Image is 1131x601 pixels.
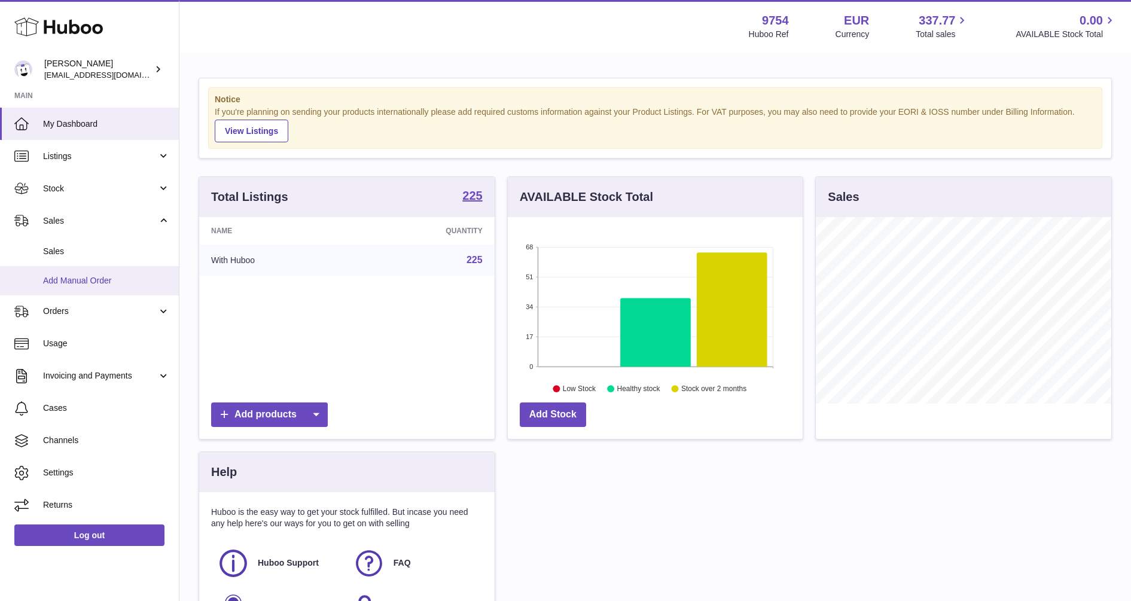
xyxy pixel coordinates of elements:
[43,275,170,286] span: Add Manual Order
[215,106,1096,142] div: If you're planning on sending your products internationally please add required customs informati...
[520,402,586,427] a: Add Stock
[916,29,969,40] span: Total sales
[43,306,157,317] span: Orders
[43,118,170,130] span: My Dashboard
[462,190,482,202] strong: 225
[43,183,157,194] span: Stock
[762,13,789,29] strong: 9754
[828,189,859,205] h3: Sales
[14,60,32,78] img: info@fieldsluxury.london
[526,333,533,340] text: 17
[43,467,170,478] span: Settings
[215,94,1096,105] strong: Notice
[211,189,288,205] h3: Total Listings
[1016,13,1117,40] a: 0.00 AVAILABLE Stock Total
[394,557,411,569] span: FAQ
[211,464,237,480] h3: Help
[43,215,157,227] span: Sales
[353,547,477,579] a: FAQ
[919,13,955,29] span: 337.77
[43,151,157,162] span: Listings
[836,29,870,40] div: Currency
[526,303,533,310] text: 34
[44,58,152,81] div: [PERSON_NAME]
[199,245,355,276] td: With Huboo
[199,217,355,245] th: Name
[43,338,170,349] span: Usage
[1016,29,1117,40] span: AVAILABLE Stock Total
[529,363,533,370] text: 0
[526,273,533,280] text: 51
[217,547,341,579] a: Huboo Support
[526,243,533,251] text: 68
[844,13,869,29] strong: EUR
[1080,13,1103,29] span: 0.00
[520,189,653,205] h3: AVAILABLE Stock Total
[258,557,319,569] span: Huboo Support
[462,190,482,204] a: 225
[44,70,176,80] span: [EMAIL_ADDRESS][DOMAIN_NAME]
[916,13,969,40] a: 337.77 Total sales
[355,217,494,245] th: Quantity
[467,255,483,265] a: 225
[215,120,288,142] a: View Listings
[749,29,789,40] div: Huboo Ref
[43,435,170,446] span: Channels
[617,385,660,393] text: Healthy stock
[681,385,746,393] text: Stock over 2 months
[43,499,170,511] span: Returns
[43,402,170,414] span: Cases
[43,246,170,257] span: Sales
[563,385,596,393] text: Low Stock
[14,524,164,546] a: Log out
[211,507,483,529] p: Huboo is the easy way to get your stock fulfilled. But incase you need any help here's our ways f...
[43,370,157,382] span: Invoicing and Payments
[211,402,328,427] a: Add products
